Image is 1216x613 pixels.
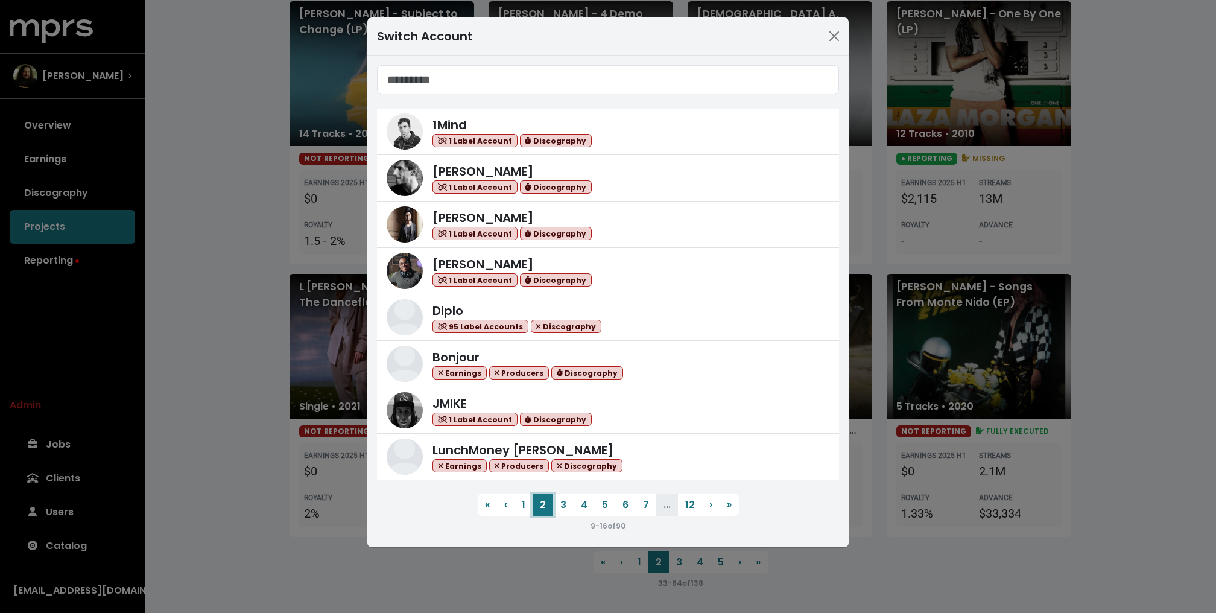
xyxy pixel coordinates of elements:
[533,494,553,516] button: 2
[387,206,423,243] img: Adam Anders
[825,27,844,46] button: Close
[531,320,602,334] span: Discography
[387,299,423,335] img: Diplo
[387,439,423,475] img: LunchMoney Lewis
[387,253,423,289] img: Ben Thomas
[432,163,534,180] span: [PERSON_NAME]
[377,387,839,434] a: JMIKEJMIKE 1 Label Account Discography
[551,366,623,380] span: Discography
[387,392,423,428] img: JMIKE
[520,180,592,194] span: Discography
[574,494,595,516] button: 4
[485,498,490,512] span: «
[377,109,839,155] a: 1Mind1Mind 1 Label Account Discography
[432,256,534,273] span: [PERSON_NAME]
[432,273,518,287] span: 1 Label Account
[432,349,480,366] span: Bonjour
[432,180,518,194] span: 1 Label Account
[520,134,592,148] span: Discography
[432,459,487,473] span: Earnings
[377,434,839,480] a: LunchMoney LewisLunchMoney [PERSON_NAME] Earnings Producers Discography
[520,227,592,241] span: Discography
[727,498,732,512] span: »
[432,442,614,459] span: LunchMoney [PERSON_NAME]
[432,413,518,427] span: 1 Label Account
[595,494,615,516] button: 5
[636,494,656,516] button: 7
[377,155,839,202] a: Vic Dimotsis[PERSON_NAME] 1 Label Account Discography
[520,413,592,427] span: Discography
[432,366,487,380] span: Earnings
[504,498,507,512] span: ‹
[387,346,423,382] img: Bonjour
[678,494,702,516] button: 12
[515,494,533,516] button: 1
[489,459,549,473] span: Producers
[377,27,473,45] div: Switch Account
[591,521,625,531] small: 9 - 16 of 90
[432,395,467,412] span: JMIKE
[432,134,518,148] span: 1 Label Account
[387,160,423,196] img: Vic Dimotsis
[432,116,467,133] span: 1Mind
[553,494,574,516] button: 3
[377,248,839,294] a: Ben Thomas[PERSON_NAME] 1 Label Account Discography
[551,459,622,473] span: Discography
[489,366,549,380] span: Producers
[387,113,423,150] img: 1Mind
[520,273,592,287] span: Discography
[377,294,839,341] a: DiploDiplo 95 Label Accounts Discography
[432,209,534,226] span: [PERSON_NAME]
[432,227,518,241] span: 1 Label Account
[432,320,528,334] span: 95 Label Accounts
[377,202,839,248] a: Adam Anders[PERSON_NAME] 1 Label Account Discography
[377,65,839,94] input: Search accounts
[615,494,636,516] button: 6
[709,498,712,512] span: ›
[432,302,463,319] span: Diplo
[377,341,839,387] a: BonjourBonjour Earnings Producers Discography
